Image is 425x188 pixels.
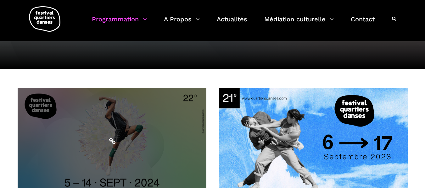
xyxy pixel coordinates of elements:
img: logo-fqd-med [29,6,60,32]
a: Actualités [217,14,247,32]
a: A Propos [164,14,200,32]
a: Contact [351,14,375,32]
a: Programmation [92,14,147,32]
a: Médiation culturelle [264,14,334,32]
